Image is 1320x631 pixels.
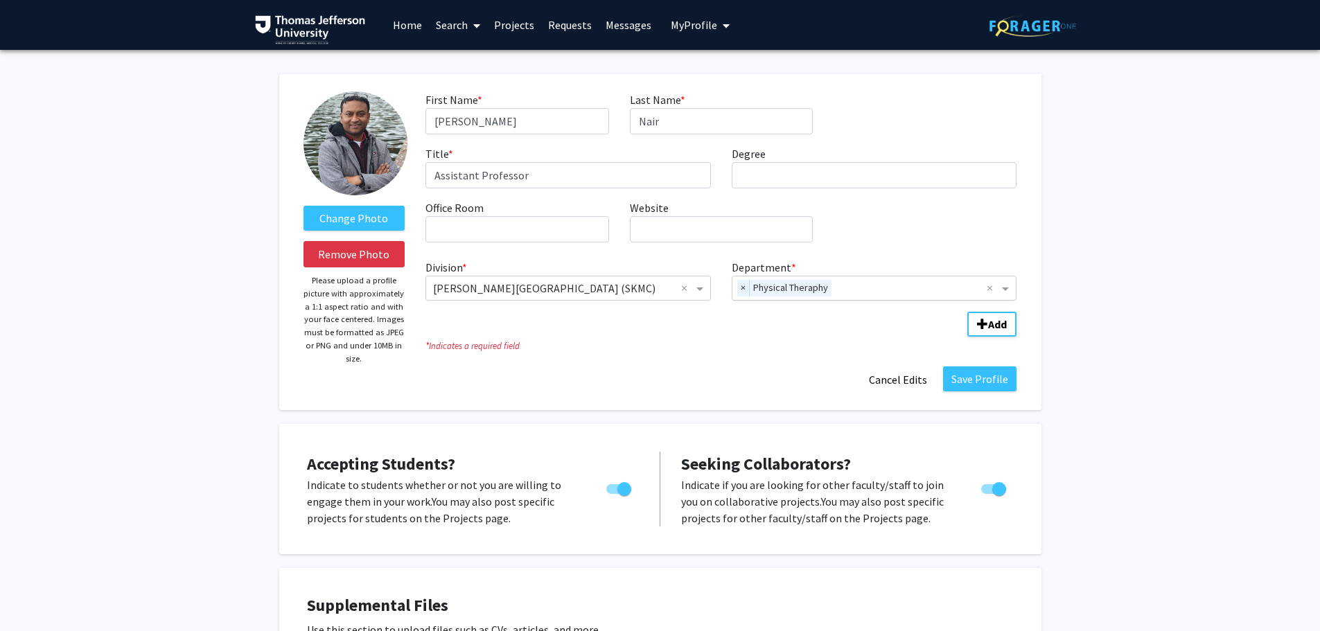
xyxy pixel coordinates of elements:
[737,280,750,296] span: ×
[976,477,1014,497] div: Toggle
[732,145,766,162] label: Degree
[303,206,405,231] label: ChangeProfile Picture
[681,453,851,474] span: Seeking Collaborators?
[671,18,717,32] span: My Profile
[425,91,482,108] label: First Name
[303,241,405,267] button: Remove Photo
[303,274,405,365] p: Please upload a profile picture with approximately a 1:1 aspect ratio and with your face centered...
[386,1,429,49] a: Home
[732,276,1017,301] ng-select: Department
[307,453,455,474] span: Accepting Students?
[255,15,366,44] img: Thomas Jefferson University Logo
[681,280,693,296] span: Clear all
[307,596,1014,616] h4: Supplemental Files
[860,366,936,393] button: Cancel Edits
[10,569,59,621] iframe: Chat
[307,477,580,526] p: Indicate to students whether or not you are willing to engage them in your work. You may also pos...
[681,477,955,526] p: Indicate if you are looking for other faculty/staff to join you on collaborative projects. You ma...
[415,259,721,301] div: Division
[303,91,407,195] img: Profile Picture
[425,199,484,216] label: Office Room
[987,280,998,296] span: Clear all
[750,280,831,296] span: Physical Theraphy
[487,1,541,49] a: Projects
[429,1,487,49] a: Search
[943,366,1017,391] button: Save Profile
[630,91,685,108] label: Last Name
[988,317,1007,331] b: Add
[425,276,711,301] ng-select: Division
[630,199,669,216] label: Website
[541,1,599,49] a: Requests
[425,339,1017,353] i: Indicates a required field
[721,259,1028,301] div: Department
[989,15,1076,37] img: ForagerOne Logo
[601,477,639,497] div: Toggle
[599,1,658,49] a: Messages
[425,145,453,162] label: Title
[967,312,1017,337] button: Add Division/Department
